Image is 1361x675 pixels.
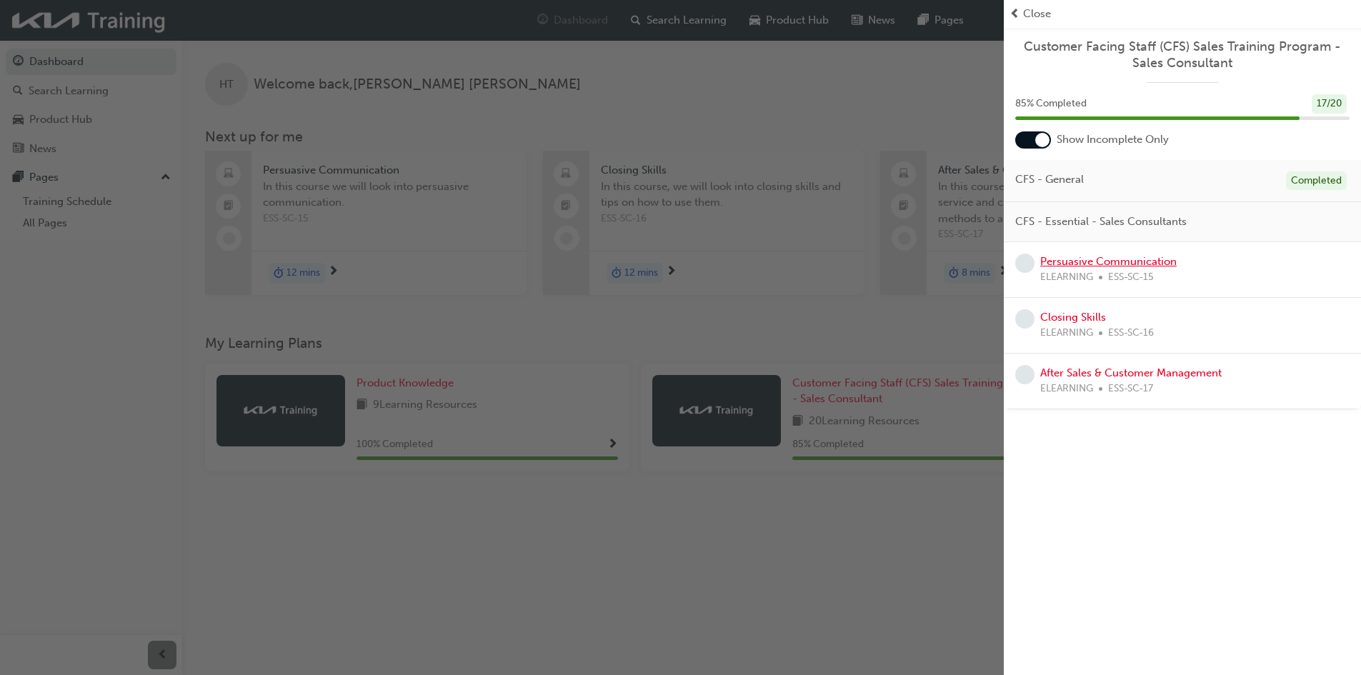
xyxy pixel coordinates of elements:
span: 85 % Completed [1015,96,1087,112]
span: Close [1023,6,1051,22]
a: Customer Facing Staff (CFS) Sales Training Program - Sales Consultant [1015,39,1350,71]
span: ESS-SC-15 [1108,269,1154,286]
span: learningRecordVerb_NONE-icon [1015,254,1035,273]
span: learningRecordVerb_NONE-icon [1015,365,1035,384]
span: CFS - General [1015,171,1084,188]
button: prev-iconClose [1009,6,1355,22]
a: Closing Skills [1040,311,1106,324]
a: After Sales & Customer Management [1040,366,1222,379]
span: ESS-SC-16 [1108,325,1154,341]
a: Persuasive Communication [1040,255,1177,268]
div: Completed [1286,171,1347,191]
span: ELEARNING [1040,269,1093,286]
span: ELEARNING [1040,381,1093,397]
span: prev-icon [1009,6,1020,22]
span: ELEARNING [1040,325,1093,341]
div: 17 / 20 [1312,94,1347,114]
span: CFS - Essential - Sales Consultants [1015,214,1187,230]
span: learningRecordVerb_NONE-icon [1015,309,1035,329]
span: Show Incomplete Only [1057,131,1169,148]
span: ESS-SC-17 [1108,381,1153,397]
